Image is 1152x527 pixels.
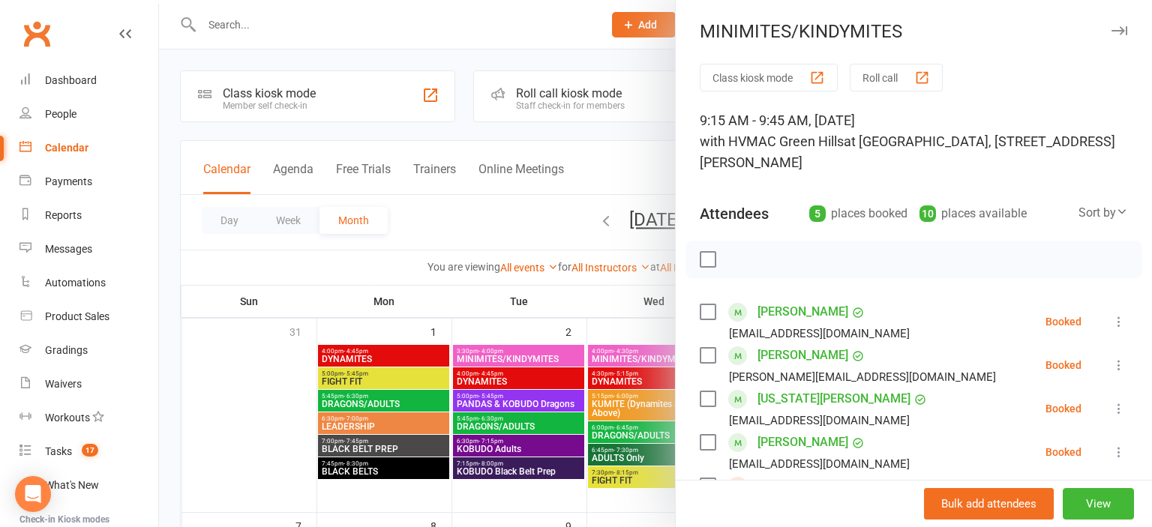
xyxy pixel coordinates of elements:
[919,203,1027,224] div: places available
[700,133,844,149] span: with HVMAC Green Hills
[19,97,158,131] a: People
[729,411,910,430] div: [EMAIL_ADDRESS][DOMAIN_NAME]
[45,209,82,221] div: Reports
[729,454,910,474] div: [EMAIL_ADDRESS][DOMAIN_NAME]
[1045,316,1081,327] div: Booked
[19,435,158,469] a: Tasks 17
[919,205,936,222] div: 10
[757,430,848,454] a: [PERSON_NAME]
[19,199,158,232] a: Reports
[19,300,158,334] a: Product Sales
[1063,488,1134,520] button: View
[19,64,158,97] a: Dashboard
[45,108,76,120] div: People
[45,175,92,187] div: Payments
[700,203,769,224] div: Attendees
[18,15,55,52] a: Clubworx
[15,476,51,512] div: Open Intercom Messenger
[1045,403,1081,414] div: Booked
[757,387,910,411] a: [US_STATE][PERSON_NAME]
[45,412,90,424] div: Workouts
[729,367,996,387] div: [PERSON_NAME][EMAIL_ADDRESS][DOMAIN_NAME]
[19,334,158,367] a: Gradings
[19,232,158,266] a: Messages
[757,343,848,367] a: [PERSON_NAME]
[809,203,907,224] div: places booked
[45,344,88,356] div: Gradings
[676,21,1152,42] div: MINIMITES/KINDYMITES
[19,165,158,199] a: Payments
[700,110,1128,173] div: 9:15 AM - 9:45 AM, [DATE]
[1045,360,1081,370] div: Booked
[19,266,158,300] a: Automations
[809,205,826,222] div: 5
[19,469,158,502] a: What's New
[45,142,88,154] div: Calendar
[757,300,848,324] a: [PERSON_NAME]
[45,277,106,289] div: Automations
[700,64,838,91] button: Class kiosk mode
[82,444,98,457] span: 17
[850,64,943,91] button: Roll call
[729,324,910,343] div: [EMAIL_ADDRESS][DOMAIN_NAME]
[19,131,158,165] a: Calendar
[45,243,92,255] div: Messages
[1045,447,1081,457] div: Booked
[45,310,109,322] div: Product Sales
[700,133,1115,170] span: at [GEOGRAPHIC_DATA], [STREET_ADDRESS][PERSON_NAME]
[45,445,72,457] div: Tasks
[1078,203,1128,223] div: Sort by
[19,401,158,435] a: Workouts
[45,479,99,491] div: What's New
[45,378,82,390] div: Waivers
[757,474,899,498] a: Matheau [PERSON_NAME]
[924,488,1054,520] button: Bulk add attendees
[45,74,97,86] div: Dashboard
[19,367,158,401] a: Waivers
